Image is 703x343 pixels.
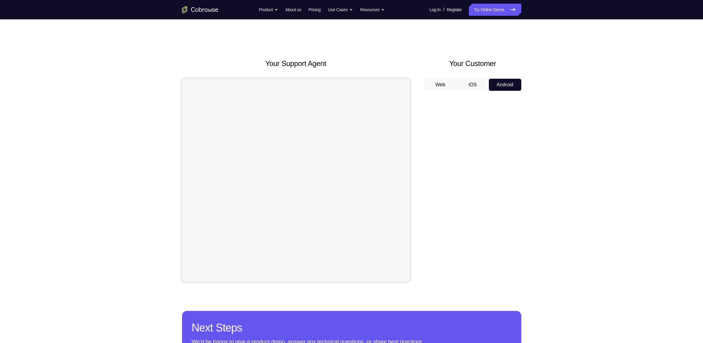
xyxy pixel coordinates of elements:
[424,79,457,91] button: Web
[456,79,489,91] button: iOS
[192,321,512,335] h2: Next Steps
[285,4,301,16] a: About us
[328,4,353,16] button: Use Cases
[360,4,385,16] button: Resources
[182,6,218,13] a: Go to the home page
[424,58,521,69] h2: Your Customer
[489,79,521,91] button: Android
[447,4,462,16] a: Register
[469,4,521,16] a: Try Online Demo
[182,79,410,282] iframe: Agent
[308,4,320,16] a: Pricing
[259,4,278,16] button: Product
[443,6,444,13] span: /
[182,58,410,69] h2: Your Support Agent
[429,4,441,16] a: Log In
